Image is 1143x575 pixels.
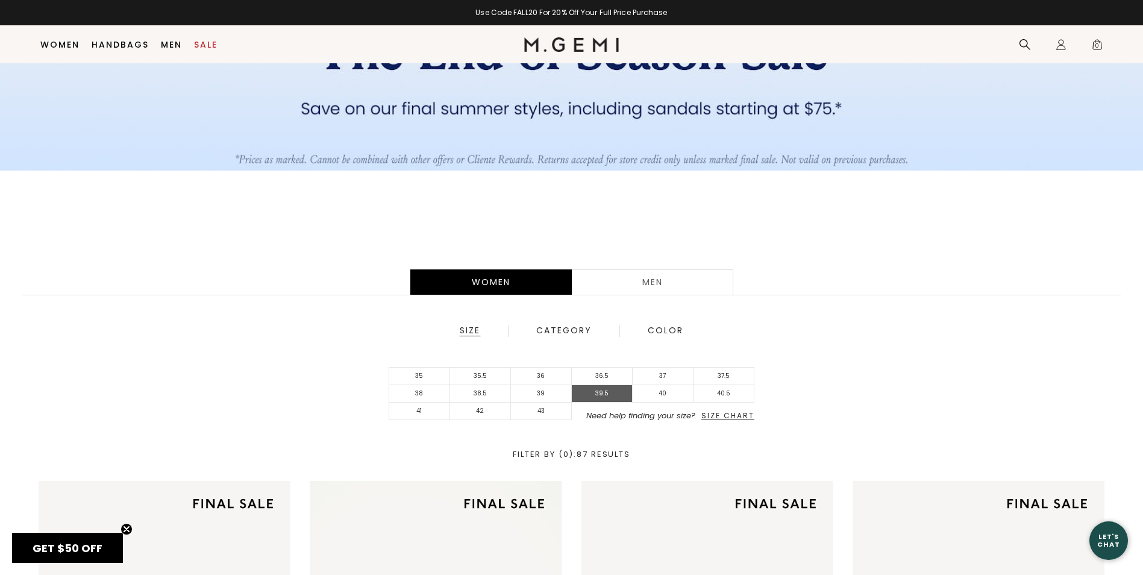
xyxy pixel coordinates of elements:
img: final sale tag [997,488,1097,519]
li: 35 [389,368,450,385]
li: 38.5 [450,385,511,403]
div: Category [536,325,592,336]
button: Close teaser [121,523,133,535]
li: 36 [511,368,572,385]
li: 42 [450,403,511,420]
span: GET $50 OFF [33,541,102,556]
li: Need help finding your size? [572,412,754,420]
span: 0 [1091,41,1103,53]
img: final sale tag [454,488,554,519]
li: 39 [511,385,572,403]
li: 39.5 [572,385,633,403]
div: Filter By (0) : 87 Results [15,450,1128,459]
li: 37.5 [694,368,754,385]
div: Color [647,325,684,336]
li: 37 [633,368,694,385]
div: Let's Chat [1089,533,1128,548]
li: 40.5 [694,385,754,403]
div: Women [410,269,572,295]
a: Women [40,40,80,49]
span: Size Chart [701,410,754,421]
a: Sale [194,40,218,49]
li: 38 [389,385,450,403]
a: Men [161,40,182,49]
a: Handbags [92,40,149,49]
a: Men [572,269,733,295]
img: M.Gemi [524,37,619,52]
li: 36.5 [572,368,633,385]
li: 40 [633,385,694,403]
img: final sale tag [725,488,825,519]
div: GET $50 OFFClose teaser [12,533,123,563]
img: final sale tag [183,488,283,519]
li: 43 [511,403,572,420]
div: Size [459,325,481,336]
li: 35.5 [450,368,511,385]
li: 41 [389,403,450,420]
